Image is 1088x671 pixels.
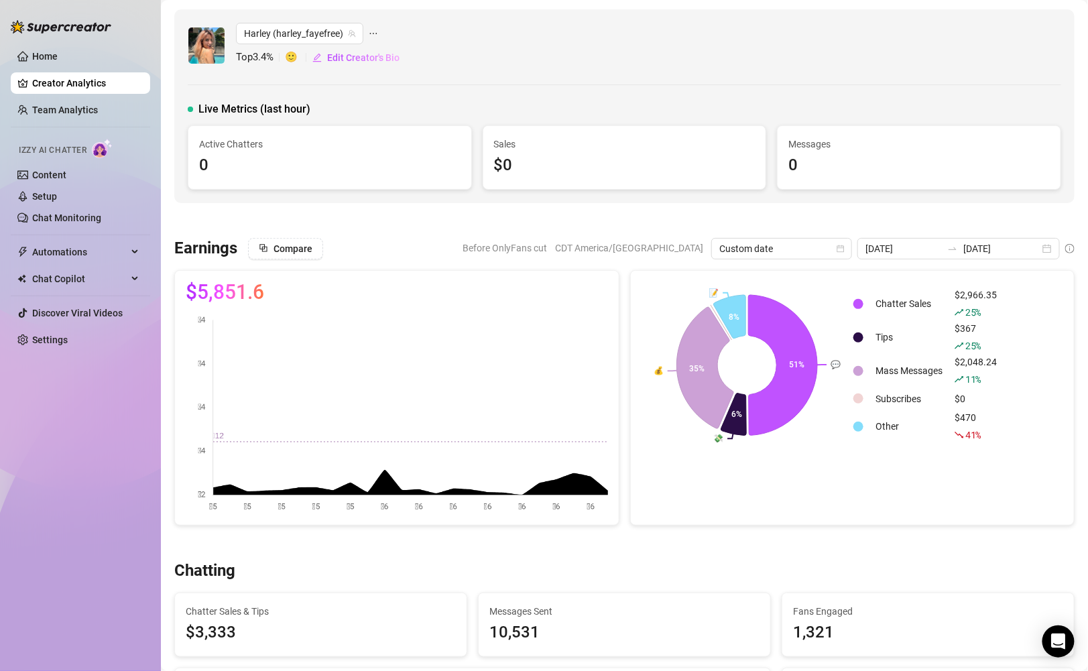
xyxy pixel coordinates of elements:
[489,620,760,646] div: 10,531
[955,321,997,353] div: $367
[312,47,400,68] button: Edit Creator's Bio
[19,144,86,157] span: Izzy AI Chatter
[274,243,312,254] span: Compare
[965,306,981,318] span: 25 %
[199,137,461,151] span: Active Chatters
[188,27,225,64] img: Harley
[248,238,323,259] button: Compare
[870,321,948,353] td: Tips
[1042,625,1075,658] div: Open Intercom Messenger
[965,428,981,441] span: 41 %
[259,243,268,253] span: block
[788,137,1050,151] span: Messages
[955,375,964,384] span: rise
[955,308,964,317] span: rise
[793,620,1063,646] div: 1,321
[285,50,312,66] span: 🙂
[963,241,1040,256] input: End date
[870,388,948,409] td: Subscribes
[1065,244,1075,253] span: info-circle
[955,391,997,406] div: $0
[32,308,123,318] a: Discover Viral Videos
[793,604,1063,619] span: Fans Engaged
[965,373,981,385] span: 11 %
[870,355,948,387] td: Mass Messages
[312,53,322,62] span: edit
[32,170,66,180] a: Content
[955,288,997,320] div: $2,966.35
[32,334,68,345] a: Settings
[870,288,948,320] td: Chatter Sales
[955,430,964,440] span: fall
[831,359,841,369] text: 💬
[947,243,958,254] span: to
[955,341,964,351] span: rise
[174,560,235,582] h3: Chatting
[713,433,723,443] text: 💸
[186,604,456,619] span: Chatter Sales & Tips
[236,50,285,66] span: Top 3.4 %
[32,72,139,94] a: Creator Analytics
[17,247,28,257] span: thunderbolt
[174,238,237,259] h3: Earnings
[489,604,760,619] span: Messages Sent
[32,191,57,202] a: Setup
[947,243,958,254] span: swap-right
[865,241,942,256] input: Start date
[870,410,948,442] td: Other
[32,241,127,263] span: Automations
[327,52,400,63] span: Edit Creator's Bio
[494,153,755,178] div: $0
[709,288,719,298] text: 📝
[348,29,356,38] span: team
[965,339,981,352] span: 25 %
[837,245,845,253] span: calendar
[92,139,113,158] img: AI Chatter
[463,238,547,258] span: Before OnlyFans cut
[199,153,461,178] div: 0
[653,365,663,375] text: 💰
[186,282,264,303] span: $5,851.6
[32,105,98,115] a: Team Analytics
[955,355,997,387] div: $2,048.24
[788,153,1050,178] div: 0
[555,238,703,258] span: CDT America/[GEOGRAPHIC_DATA]
[198,101,310,117] span: Live Metrics (last hour)
[955,410,997,442] div: $470
[186,620,456,646] span: $3,333
[369,23,378,44] span: ellipsis
[244,23,355,44] span: Harley (harley_fayefree)
[32,212,101,223] a: Chat Monitoring
[11,20,111,34] img: logo-BBDzfeDw.svg
[32,51,58,62] a: Home
[32,268,127,290] span: Chat Copilot
[719,239,844,259] span: Custom date
[494,137,755,151] span: Sales
[17,274,26,284] img: Chat Copilot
